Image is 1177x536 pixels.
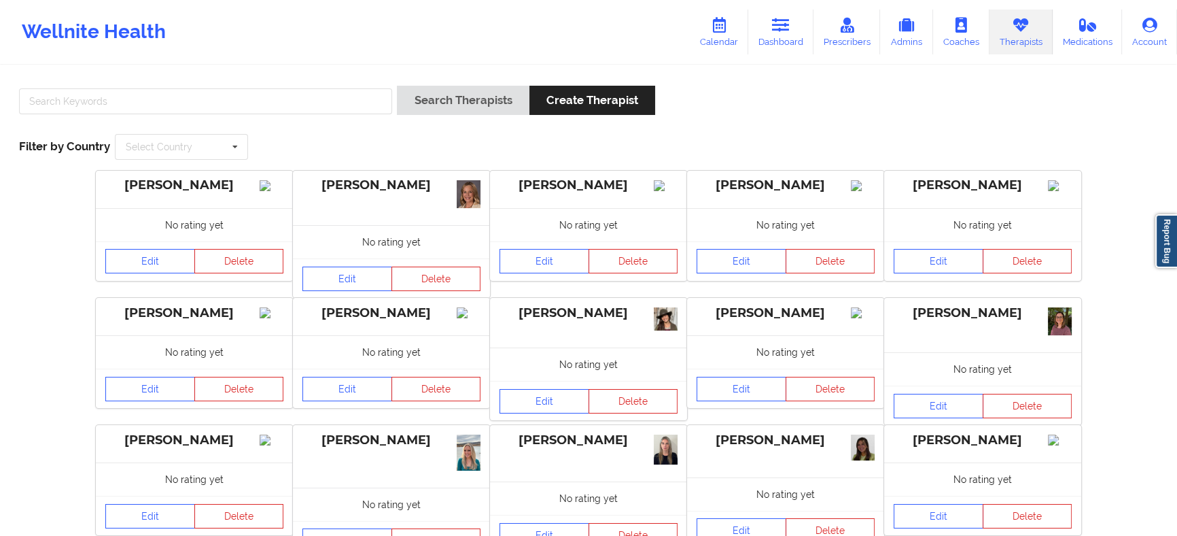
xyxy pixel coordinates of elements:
img: Image%2Fplaceholer-image.png [851,180,875,191]
a: Edit [302,377,392,401]
img: Image%2Fplaceholer-image.png [260,180,283,191]
div: [PERSON_NAME] [499,433,678,448]
div: [PERSON_NAME] [302,305,480,321]
div: [PERSON_NAME] [302,433,480,448]
div: No rating yet [490,482,687,515]
a: Edit [302,267,392,291]
div: Select Country [126,142,192,152]
div: No rating yet [687,478,884,511]
div: No rating yet [490,208,687,241]
div: No rating yet [293,488,490,521]
a: Account [1122,10,1177,54]
a: Edit [105,249,195,273]
a: Edit [105,504,195,529]
img: Image%2Fplaceholer-image.png [457,307,480,318]
div: [PERSON_NAME] [894,433,1072,448]
img: 76ee8291-8f17-44e6-8fc5-4c7847326203_headshot.jpg [457,180,480,208]
div: [PERSON_NAME] [894,178,1072,193]
div: No rating yet [687,208,884,241]
div: [PERSON_NAME] [499,178,678,193]
img: 0a1463aa-7185-40e9-a12b-73498a7a6a39_IMG_9613.jpeg [457,435,480,470]
input: Search Keywords [19,88,392,114]
a: Dashboard [748,10,813,54]
button: Delete [194,249,284,273]
a: Admins [880,10,933,54]
a: Coaches [933,10,989,54]
img: Image%2Fplaceholer-image.png [260,307,283,318]
img: Image%2Fplaceholer-image.png [851,307,875,318]
button: Delete [588,389,678,414]
a: Edit [499,249,589,273]
div: No rating yet [687,335,884,369]
button: Delete [786,249,875,273]
img: Image%2Fplaceholer-image.png [654,180,678,191]
div: [PERSON_NAME] [697,305,875,321]
div: [PERSON_NAME] [499,305,678,321]
div: No rating yet [884,352,1081,386]
button: Delete [983,394,1072,418]
img: Image%2Fplaceholer-image.png [1048,180,1072,191]
div: No rating yet [96,463,293,496]
span: Filter by Country [19,139,110,153]
div: [PERSON_NAME] [105,178,283,193]
div: [PERSON_NAME] [697,433,875,448]
div: No rating yet [96,208,293,241]
a: Edit [105,377,195,401]
button: Delete [194,377,284,401]
img: f877694b-284f-4bf9-b129-f839abb0ae8e_IMG_0624.jpeg [654,435,678,465]
div: No rating yet [884,208,1081,241]
a: Edit [499,389,589,414]
button: Delete [588,249,678,273]
button: Delete [194,504,284,529]
div: No rating yet [293,225,490,258]
a: Edit [697,249,786,273]
img: 3b24ca01-937d-4731-8ce7-48dec75b1bf3_Facetune_02-10-2024-15-15-30.jpeg [851,435,875,460]
button: Search Therapists [397,86,529,115]
div: No rating yet [884,463,1081,496]
a: Therapists [989,10,1053,54]
button: Delete [391,377,481,401]
div: [PERSON_NAME] [105,433,283,448]
img: 7da7011f-efd0-4ecb-bddd-0cc5ca71ed60_IMG_2331.jpg [1048,307,1072,335]
div: [PERSON_NAME] [302,178,480,193]
button: Delete [983,504,1072,529]
button: Delete [391,267,481,291]
div: [PERSON_NAME] [105,305,283,321]
button: Delete [983,249,1072,273]
a: Prescribers [813,10,881,54]
div: [PERSON_NAME] [894,305,1072,321]
a: Edit [894,504,983,529]
a: Edit [697,377,786,401]
div: No rating yet [96,335,293,369]
a: Edit [894,394,983,418]
a: Medications [1053,10,1123,54]
div: No rating yet [293,335,490,369]
a: Report Bug [1155,214,1177,268]
button: Create Therapist [529,86,655,115]
a: Edit [894,249,983,273]
div: [PERSON_NAME] [697,178,875,193]
button: Delete [786,377,875,401]
img: Image%2Fplaceholer-image.png [1048,435,1072,446]
img: 17119bab-44f6-4fe1-8b00-6819306dfab9_Screenshot_2025-04-12_at_6.41.17%C3%A2%C2%80%C2%AFPM.png [654,307,678,331]
a: Calendar [690,10,748,54]
div: No rating yet [490,348,687,381]
img: Image%2Fplaceholer-image.png [260,435,283,446]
